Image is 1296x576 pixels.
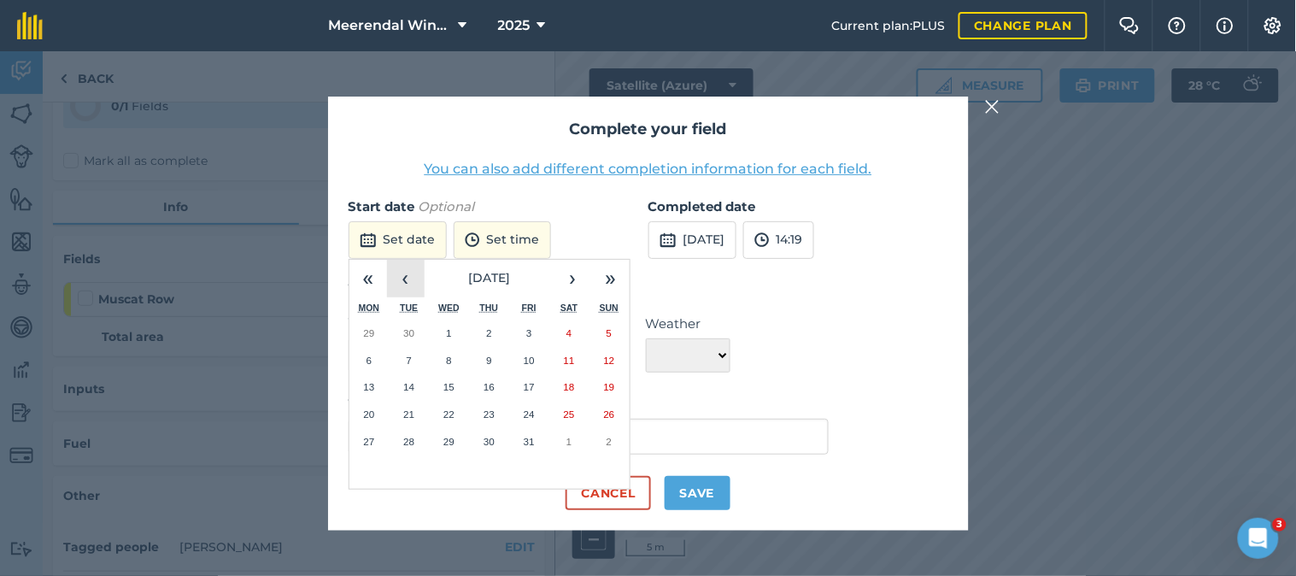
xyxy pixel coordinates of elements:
[469,428,509,456] button: October 30, 2025
[349,373,390,401] button: October 13, 2025
[349,347,390,374] button: October 6, 2025
[524,381,535,392] abbr: October 17, 2025
[387,260,425,297] button: ‹
[429,401,469,428] button: October 22, 2025
[486,327,491,338] abbr: October 2, 2025
[400,303,418,313] abbr: Tuesday
[660,230,677,250] img: svg+xml;base64,PD94bWwgdmVyc2lvbj0iMS4wIiBlbmNvZGluZz0idXRmLTgiPz4KPCEtLSBHZW5lcmF0b3I6IEFkb2JlIE...
[604,408,615,420] abbr: October 26, 2025
[566,476,650,510] button: Cancel
[589,428,630,456] button: November 2, 2025
[389,401,429,428] button: October 21, 2025
[443,436,454,447] abbr: October 29, 2025
[509,373,549,401] button: October 17, 2025
[754,230,770,250] img: svg+xml;base64,PD94bWwgdmVyc2lvbj0iMS4wIiBlbmNvZGluZz0idXRmLTgiPz4KPCEtLSBHZW5lcmF0b3I6IEFkb2JlIE...
[403,436,414,447] abbr: October 28, 2025
[566,436,572,447] abbr: November 1, 2025
[480,303,499,313] abbr: Thursday
[407,355,412,366] abbr: October 7, 2025
[429,320,469,347] button: October 1, 2025
[469,401,509,428] button: October 23, 2025
[484,436,495,447] abbr: October 30, 2025
[329,15,452,36] span: Meerendal Wine Estate
[549,347,589,374] button: October 11, 2025
[522,303,537,313] abbr: Friday
[1167,17,1188,34] img: A question mark icon
[446,327,451,338] abbr: October 1, 2025
[363,408,374,420] abbr: October 20, 2025
[600,303,619,313] abbr: Sunday
[589,347,630,374] button: October 12, 2025
[363,381,374,392] abbr: October 13, 2025
[831,16,945,35] span: Current plan : PLUS
[564,381,575,392] abbr: October 18, 2025
[349,428,390,456] button: October 27, 2025
[389,373,429,401] button: October 14, 2025
[349,279,948,301] h3: Weather
[484,381,495,392] abbr: October 16, 2025
[425,260,554,297] button: [DATE]
[554,260,592,297] button: ›
[564,355,575,366] abbr: October 11, 2025
[429,347,469,374] button: October 8, 2025
[465,230,480,250] img: svg+xml;base64,PD94bWwgdmVyc2lvbj0iMS4wIiBlbmNvZGluZz0idXRmLTgiPz4KPCEtLSBHZW5lcmF0b3I6IEFkb2JlIE...
[524,355,535,366] abbr: October 10, 2025
[438,303,460,313] abbr: Wednesday
[484,408,495,420] abbr: October 23, 2025
[607,436,612,447] abbr: November 2, 2025
[349,401,390,428] button: October 20, 2025
[509,347,549,374] button: October 10, 2025
[389,320,429,347] button: September 30, 2025
[17,12,43,39] img: fieldmargin Logo
[403,327,414,338] abbr: September 30, 2025
[509,320,549,347] button: October 3, 2025
[648,221,736,259] button: [DATE]
[363,436,374,447] abbr: October 27, 2025
[349,117,948,142] h2: Complete your field
[349,221,447,259] button: Set date
[429,373,469,401] button: October 15, 2025
[549,401,589,428] button: October 25, 2025
[1217,15,1234,36] img: svg+xml;base64,PHN2ZyB4bWxucz0iaHR0cDovL3d3dy53My5vcmcvMjAwMC9zdmciIHdpZHRoPSIxNyIgaGVpZ2h0PSIxNy...
[524,436,535,447] abbr: October 31, 2025
[549,428,589,456] button: November 1, 2025
[454,221,551,259] button: Set time
[985,97,1000,117] img: svg+xml;base64,PHN2ZyB4bWxucz0iaHR0cDovL3d3dy53My5vcmcvMjAwMC9zdmciIHdpZHRoPSIyMiIgaGVpZ2h0PSIzMC...
[566,327,572,338] abbr: October 4, 2025
[403,381,414,392] abbr: October 14, 2025
[592,260,630,297] button: »
[743,221,814,259] button: 14:19
[604,355,615,366] abbr: October 12, 2025
[549,320,589,347] button: October 4, 2025
[498,15,531,36] span: 2025
[359,303,380,313] abbr: Monday
[403,408,414,420] abbr: October 21, 2025
[425,159,872,179] button: You can also add different completion information for each field.
[1238,518,1279,559] iframe: Intercom live chat
[486,355,491,366] abbr: October 9, 2025
[526,327,531,338] abbr: October 3, 2025
[589,320,630,347] button: October 5, 2025
[469,347,509,374] button: October 9, 2025
[446,355,451,366] abbr: October 8, 2025
[1263,17,1283,34] img: A cog icon
[389,428,429,456] button: October 28, 2025
[443,381,454,392] abbr: October 15, 2025
[1119,17,1140,34] img: Two speech bubbles overlapping with the left bubble in the forefront
[589,373,630,401] button: October 19, 2025
[389,347,429,374] button: October 7, 2025
[468,270,510,285] span: [DATE]
[648,198,756,215] strong: Completed date
[607,327,612,338] abbr: October 5, 2025
[589,401,630,428] button: October 26, 2025
[959,12,1088,39] a: Change plan
[367,355,372,366] abbr: October 6, 2025
[524,408,535,420] abbr: October 24, 2025
[443,408,454,420] abbr: October 22, 2025
[509,428,549,456] button: October 31, 2025
[564,408,575,420] abbr: October 25, 2025
[349,260,387,297] button: «
[419,198,475,215] em: Optional
[509,401,549,428] button: October 24, 2025
[363,327,374,338] abbr: September 29, 2025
